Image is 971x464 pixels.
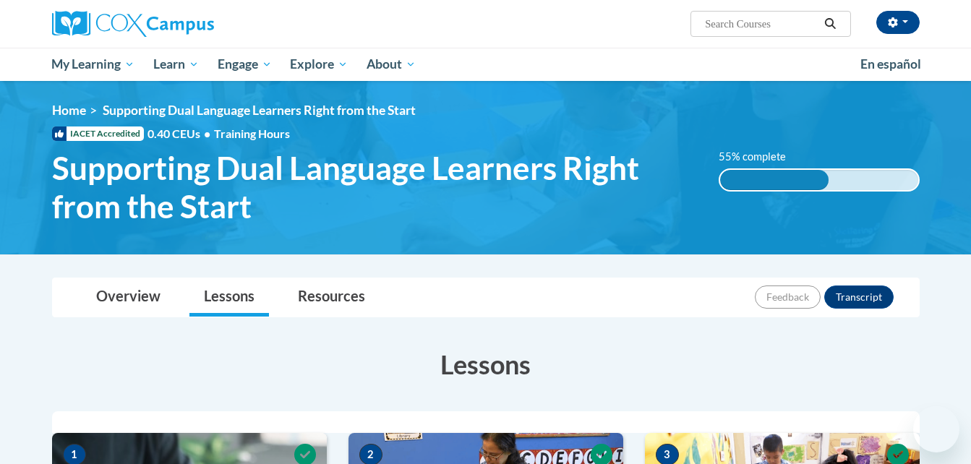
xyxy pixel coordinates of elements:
div: Main menu [30,48,941,81]
span: En español [860,56,921,72]
span: 0.40 CEUs [147,126,214,142]
span: IACET Accredited [52,126,144,141]
button: Account Settings [876,11,920,34]
a: Resources [283,278,380,317]
span: • [204,126,210,140]
a: About [357,48,425,81]
span: Learn [153,56,199,73]
a: Home [52,103,86,118]
button: Search [819,15,841,33]
span: Supporting Dual Language Learners Right from the Start [103,103,416,118]
div: 55% complete [720,170,829,190]
button: Transcript [824,285,894,309]
span: About [367,56,416,73]
span: My Learning [51,56,134,73]
label: 55% complete [719,149,802,165]
a: Cox Campus [52,11,327,37]
a: My Learning [43,48,145,81]
a: Engage [208,48,281,81]
a: Explore [281,48,357,81]
span: Supporting Dual Language Learners Right from the Start [52,149,698,225]
a: Overview [82,278,175,317]
span: Explore [290,56,348,73]
span: Training Hours [214,126,290,140]
span: Engage [218,56,272,73]
img: Cox Campus [52,11,214,37]
iframe: Button to launch messaging window [913,406,959,452]
button: Feedback [755,285,821,309]
a: Lessons [189,278,269,317]
a: Learn [144,48,208,81]
a: En español [851,49,931,80]
input: Search Courses [703,15,819,33]
h3: Lessons [52,346,920,382]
